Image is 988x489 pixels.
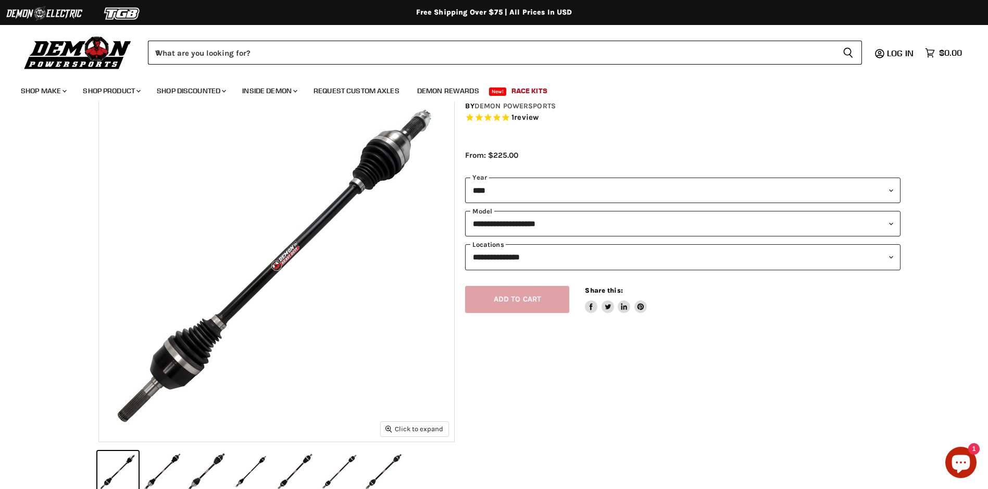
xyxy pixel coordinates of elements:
[21,34,135,71] img: Demon Powersports
[409,80,487,102] a: Demon Rewards
[465,178,901,203] select: year
[13,76,959,102] ul: Main menu
[381,422,448,436] button: Click to expand
[465,211,901,236] select: modal-name
[13,80,73,102] a: Shop Make
[148,41,834,65] input: When autocomplete results are available use up and down arrows to review and enter to select
[585,286,647,314] aside: Share this:
[920,45,967,60] a: $0.00
[882,48,920,58] a: Log in
[465,151,518,160] span: From: $225.00
[585,286,622,294] span: Share this:
[99,86,454,442] img: IMAGE
[514,112,539,122] span: review
[465,244,901,270] select: keys
[504,80,555,102] a: Race Kits
[75,80,147,102] a: Shop Product
[83,4,161,23] img: TGB Logo 2
[234,80,304,102] a: Inside Demon
[474,102,556,110] a: Demon Powersports
[149,80,232,102] a: Shop Discounted
[306,80,407,102] a: Request Custom Axles
[887,48,914,58] span: Log in
[834,41,862,65] button: Search
[939,48,962,58] span: $0.00
[78,8,911,17] div: Free Shipping Over $75 | All Prices In USD
[465,112,901,123] span: Rated 5.0 out of 5 stars 1 reviews
[5,4,83,23] img: Demon Electric Logo 2
[465,101,901,112] div: by
[148,41,862,65] form: Product
[489,87,507,96] span: New!
[385,425,443,433] span: Click to expand
[511,112,539,122] span: 1 reviews
[942,447,980,481] inbox-online-store-chat: Shopify online store chat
